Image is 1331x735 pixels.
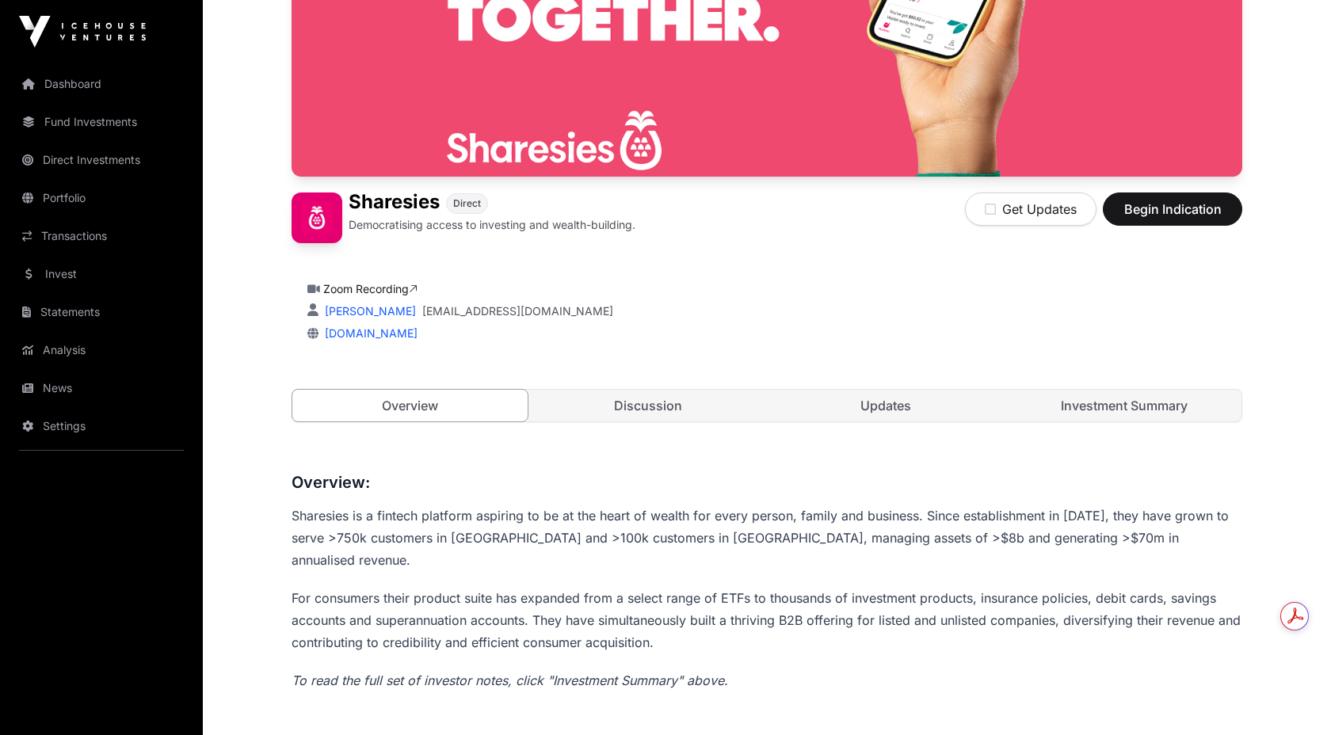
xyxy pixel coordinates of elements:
[13,333,190,367] a: Analysis
[13,67,190,101] a: Dashboard
[453,197,481,210] span: Direct
[13,257,190,291] a: Invest
[19,16,146,48] img: Icehouse Ventures Logo
[13,219,190,253] a: Transactions
[292,192,342,243] img: Sharesies
[323,282,418,295] a: Zoom Recording
[292,587,1242,653] p: For consumers their product suite has expanded from a select range of ETFs to thousands of invest...
[13,371,190,406] a: News
[13,143,190,177] a: Direct Investments
[292,470,1242,495] h3: Overview:
[13,105,190,139] a: Fund Investments
[292,505,1242,571] p: Sharesies is a fintech platform aspiring to be at the heart of wealth for every person, family an...
[422,303,613,319] a: [EMAIL_ADDRESS][DOMAIN_NAME]
[292,390,1241,421] nav: Tabs
[349,192,440,214] h1: Sharesies
[1007,390,1242,421] a: Investment Summary
[965,192,1096,226] button: Get Updates
[322,304,416,318] a: [PERSON_NAME]
[13,295,190,329] a: Statements
[13,409,190,444] a: Settings
[1252,659,1331,735] iframe: Chat Widget
[1103,192,1242,226] button: Begin Indication
[349,217,635,233] p: Democratising access to investing and wealth-building.
[13,181,190,215] a: Portfolio
[292,672,728,688] em: To read the full set of investor notes, click "Investment Summary" above.
[531,390,766,421] a: Discussion
[768,390,1004,421] a: Updates
[1103,208,1242,224] a: Begin Indication
[292,389,528,422] a: Overview
[318,326,418,340] a: [DOMAIN_NAME]
[1123,200,1222,219] span: Begin Indication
